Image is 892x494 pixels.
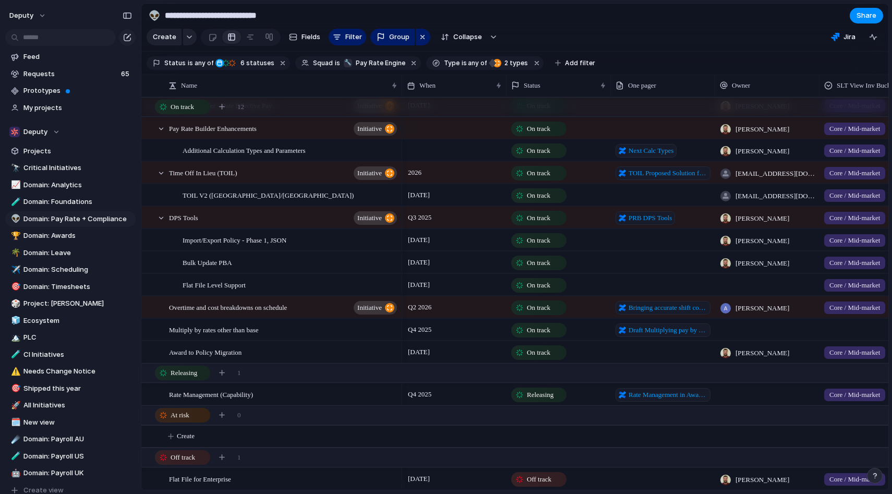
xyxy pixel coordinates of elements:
[527,303,550,313] span: On track
[11,196,18,208] div: 🧪
[9,316,20,326] button: 🧊
[237,452,241,463] span: 1
[357,300,382,315] span: initiative
[5,279,136,295] a: 🎯Domain: Timesheets
[23,298,132,309] span: Project: [PERSON_NAME]
[501,58,528,68] span: types
[736,191,815,201] span: [EMAIL_ADDRESS][DOMAIN_NAME]
[501,59,510,67] span: 2
[237,59,246,67] span: 6
[732,80,750,91] span: Owner
[5,347,136,363] a: 🧪CI Initiatives
[405,211,434,224] span: Q3 2025
[335,58,340,68] span: is
[444,58,460,68] span: Type
[183,279,246,291] span: Flat File Level Support
[5,177,136,193] div: 📈Domain: Analytics
[5,262,136,278] a: ✈️Domain: Scheduling
[405,346,432,358] span: [DATE]
[9,214,20,224] button: 👽
[736,213,789,224] span: [PERSON_NAME]
[169,323,259,335] span: Multiply by rates other than base
[23,434,132,444] span: Domain: Payroll AU
[5,83,136,99] a: Prototypes
[5,100,136,116] a: My projects
[5,330,136,345] a: 🏔️PLC
[829,347,880,358] span: Core / Mid-market
[527,474,551,485] span: Off track
[11,281,18,293] div: 🎯
[11,433,18,445] div: ☄️
[616,323,710,337] a: Draft Multiplying pay by other rates than the employee base rate
[467,58,487,68] span: any of
[829,280,880,291] span: Core / Mid-market
[9,383,20,394] button: 🎯
[736,475,789,485] span: [PERSON_NAME]
[354,301,397,315] button: initiative
[5,364,136,379] a: ⚠️Needs Change Notice
[527,235,550,246] span: On track
[11,400,18,412] div: 🚀
[356,58,405,68] span: Pay Rate Engine
[341,57,407,69] button: 🔧Pay Rate Engine
[181,80,197,91] span: Name
[5,431,136,447] a: ☄️Domain: Payroll AU
[9,10,33,21] span: deputy
[524,80,540,91] span: Status
[527,325,550,335] span: On track
[405,256,432,269] span: [DATE]
[527,390,553,400] span: Releasing
[736,168,815,179] span: [EMAIL_ADDRESS][DOMAIN_NAME]
[186,57,215,69] button: isany of
[629,325,707,335] span: Draft Multiplying pay by other rates than the employee base rate
[9,400,20,411] button: 🚀
[237,58,274,68] span: statuses
[9,197,20,207] button: 🧪
[23,248,132,258] span: Domain: Leave
[23,366,132,377] span: Needs Change Notice
[11,264,18,276] div: ✈️
[23,417,132,428] span: New view
[11,298,18,310] div: 🎲
[214,57,276,69] button: 6 statuses
[153,32,176,42] span: Create
[527,190,550,201] span: On track
[169,388,253,400] span: Rate Management (Capability)
[183,189,354,201] span: TOIL V2 ([GEOGRAPHIC_DATA]/[GEOGRAPHIC_DATA])
[23,163,132,173] span: Critical Initiatives
[344,59,352,67] div: 🔧
[23,264,132,275] span: Domain: Scheduling
[5,313,136,329] a: 🧊Ecosystem
[171,452,195,463] span: Off track
[11,467,18,479] div: 🤖
[9,434,20,444] button: ☄️
[629,213,672,223] span: PRB DPS Tools
[5,296,136,311] div: 🎲Project: [PERSON_NAME]
[23,180,132,190] span: Domain: Analytics
[850,8,883,23] button: Share
[23,451,132,462] span: Domain: Payroll US
[9,248,20,258] button: 🌴
[565,58,595,68] span: Add filter
[843,32,855,42] span: Jira
[5,160,136,176] div: 🔭Critical Initiatives
[147,29,182,45] button: Create
[23,197,132,207] span: Domain: Foundations
[23,383,132,394] span: Shipped this year
[357,211,382,225] span: initiative
[171,410,189,420] span: At risk
[9,468,20,478] button: 🤖
[405,323,434,336] span: Q4 2025
[405,166,424,179] span: 2026
[488,57,530,69] button: 2 types
[628,80,656,91] span: One pager
[9,332,20,343] button: 🏔️
[11,450,18,462] div: 🧪
[5,7,52,24] button: deputy
[5,194,136,210] div: 🧪Domain: Foundations
[527,258,550,268] span: On track
[829,168,880,178] span: Core / Mid-market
